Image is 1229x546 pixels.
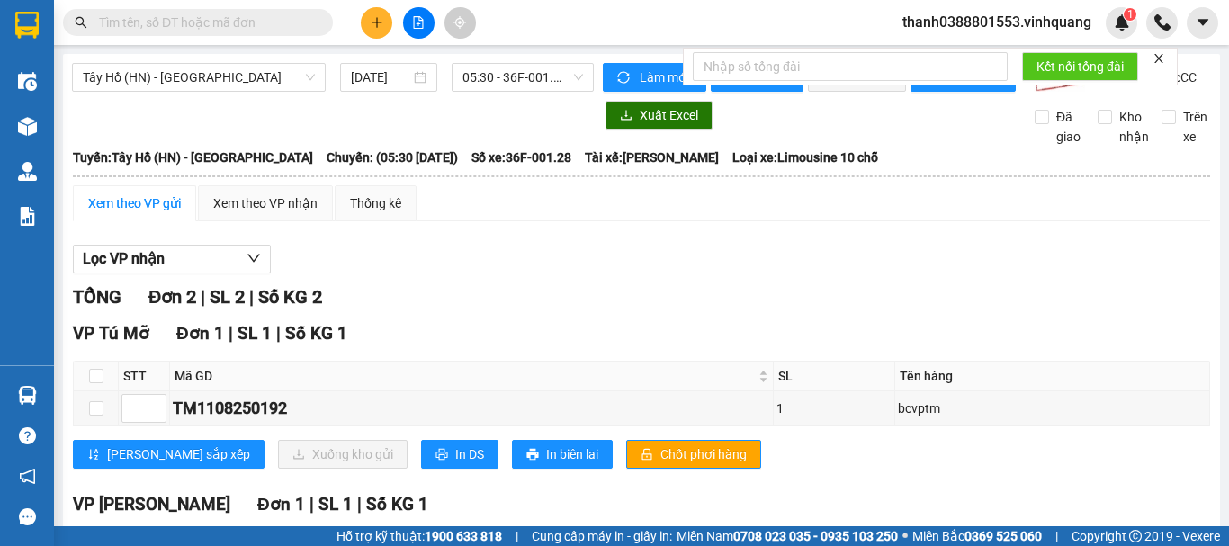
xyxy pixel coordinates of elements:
[1055,526,1058,546] span: |
[278,440,408,469] button: downloadXuống kho gửi
[75,16,87,29] span: search
[964,529,1042,543] strong: 0369 525 060
[693,52,1008,81] input: Nhập số tổng đài
[73,286,121,308] span: TỔNG
[175,366,755,386] span: Mã GD
[774,362,895,391] th: SL
[327,148,458,167] span: Chuyến: (05:30 [DATE])
[18,386,37,405] img: warehouse-icon
[309,494,314,515] span: |
[455,444,484,464] span: In DS
[641,448,653,462] span: lock
[1049,107,1088,147] span: Đã giao
[107,444,250,464] span: [PERSON_NAME] sắp xếp
[170,391,774,426] td: TM1108250192
[1114,14,1130,31] img: icon-new-feature
[18,162,37,181] img: warehouse-icon
[471,148,571,167] span: Số xe: 36F-001.28
[19,508,36,525] span: message
[1036,57,1124,76] span: Kết nối tổng đài
[318,494,353,515] span: SL 1
[351,67,410,87] input: 12/08/2025
[532,526,672,546] span: Cung cấp máy in - giấy in:
[585,148,719,167] span: Tài xế: [PERSON_NAME]
[776,398,892,418] div: 1
[18,72,37,91] img: warehouse-icon
[677,526,898,546] span: Miền Nam
[1124,8,1136,21] sup: 1
[425,529,502,543] strong: 1900 633 818
[912,526,1042,546] span: Miền Bắc
[1195,14,1211,31] span: caret-down
[213,193,318,213] div: Xem theo VP nhận
[902,533,908,540] span: ⚪️
[895,362,1210,391] th: Tên hàng
[257,494,305,515] span: Đơn 1
[435,448,448,462] span: printer
[371,16,383,29] span: plus
[18,117,37,136] img: warehouse-icon
[462,64,583,91] span: 05:30 - 36F-001.28
[15,12,39,39] img: logo-vxr
[119,362,170,391] th: STT
[148,286,196,308] span: Đơn 2
[512,440,613,469] button: printerIn biên lai
[99,13,311,32] input: Tìm tên, số ĐT hoặc mã đơn
[201,286,205,308] span: |
[1176,107,1215,147] span: Trên xe
[1126,8,1133,21] span: 1
[83,247,165,270] span: Lọc VP nhận
[1022,52,1138,81] button: Kết nối tổng đài
[176,323,224,344] span: Đơn 1
[357,494,362,515] span: |
[606,101,713,130] button: downloadXuất Excel
[73,494,230,515] span: VP [PERSON_NAME]
[229,323,233,344] span: |
[732,148,878,167] span: Loại xe: Limousine 10 chỗ
[336,526,502,546] span: Hỗ trợ kỹ thuật:
[444,7,476,39] button: aim
[285,323,347,344] span: Số KG 1
[640,67,692,87] span: Làm mới
[73,323,149,344] span: VP Tú Mỡ
[660,444,747,464] span: Chốt phơi hàng
[898,398,1207,418] div: bcvptm
[626,440,761,469] button: lockChốt phơi hàng
[276,323,281,344] span: |
[603,63,706,92] button: syncLàm mới
[361,7,392,39] button: plus
[888,11,1106,33] span: thanh0388801553.vinhquang
[1129,530,1142,542] span: copyright
[73,440,265,469] button: sort-ascending[PERSON_NAME] sắp xếp
[453,16,466,29] span: aim
[258,286,322,308] span: Số KG 2
[1187,7,1218,39] button: caret-down
[526,448,539,462] span: printer
[19,427,36,444] span: question-circle
[403,7,435,39] button: file-add
[516,526,518,546] span: |
[247,251,261,265] span: down
[210,286,245,308] span: SL 2
[173,396,770,421] div: TM1108250192
[19,468,36,485] span: notification
[88,193,181,213] div: Xem theo VP gửi
[238,323,272,344] span: SL 1
[83,64,315,91] span: Tây Hồ (HN) - Thanh Hóa
[249,286,254,308] span: |
[366,494,428,515] span: Số KG 1
[620,109,632,123] span: download
[1153,52,1165,65] span: close
[1154,14,1171,31] img: phone-icon
[73,150,313,165] b: Tuyến: Tây Hồ (HN) - [GEOGRAPHIC_DATA]
[733,529,898,543] strong: 0708 023 035 - 0935 103 250
[546,444,598,464] span: In biên lai
[421,440,498,469] button: printerIn DS
[1112,107,1156,147] span: Kho nhận
[87,448,100,462] span: sort-ascending
[350,193,401,213] div: Thống kê
[412,16,425,29] span: file-add
[617,71,632,85] span: sync
[640,105,698,125] span: Xuất Excel
[18,207,37,226] img: solution-icon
